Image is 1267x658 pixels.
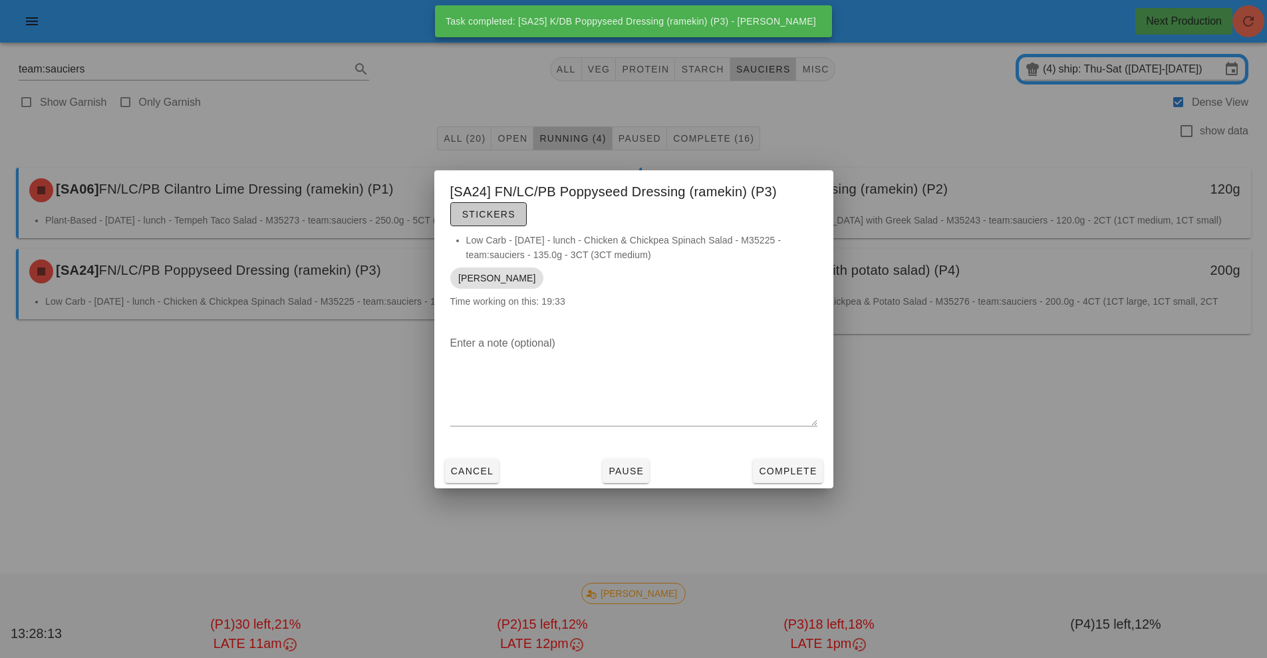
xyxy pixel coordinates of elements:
[462,209,515,220] span: Stickers
[758,466,817,476] span: Complete
[445,459,499,483] button: Cancel
[603,459,649,483] button: Pause
[608,466,644,476] span: Pause
[450,466,494,476] span: Cancel
[466,233,817,262] li: Low Carb - [DATE] - lunch - Chicken & Chickpea Spinach Salad - M35225 - team:sauciers - 135.0g - ...
[434,170,833,233] div: [SA24] FN/LC/PB Poppyseed Dressing (ramekin) (P3)
[450,202,527,226] button: Stickers
[434,233,833,322] div: Time working on this: 19:33
[458,267,535,289] span: [PERSON_NAME]
[753,459,822,483] button: Complete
